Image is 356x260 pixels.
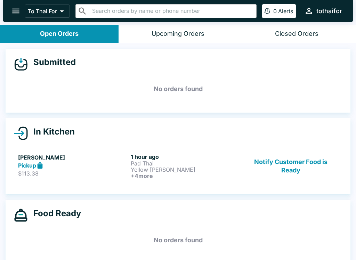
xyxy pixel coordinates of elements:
button: Notify Customer Food is Ready [244,153,338,179]
h4: Food Ready [28,208,81,219]
div: tothaifor [316,7,342,15]
h5: No orders found [14,76,342,101]
p: $113.38 [18,170,128,177]
h6: 1 hour ago [131,153,241,160]
a: [PERSON_NAME]Pickup$113.381 hour agoPad ThaiYellow [PERSON_NAME]+4moreNotify Customer Food is Ready [14,149,342,183]
p: Alerts [278,8,293,15]
p: Yellow [PERSON_NAME] [131,166,241,173]
p: 0 [273,8,277,15]
div: Closed Orders [275,30,318,38]
h5: [PERSON_NAME] [18,153,128,162]
h6: + 4 more [131,173,241,179]
h5: No orders found [14,228,342,253]
strong: Pickup [18,162,36,169]
div: Open Orders [40,30,79,38]
button: To Thai For [25,5,70,18]
h4: In Kitchen [28,127,75,137]
p: Pad Thai [131,160,241,166]
p: To Thai For [28,8,57,15]
button: open drawer [7,2,25,20]
input: Search orders by name or phone number [90,6,253,16]
div: Upcoming Orders [152,30,204,38]
button: tothaifor [301,3,345,18]
h4: Submitted [28,57,76,67]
